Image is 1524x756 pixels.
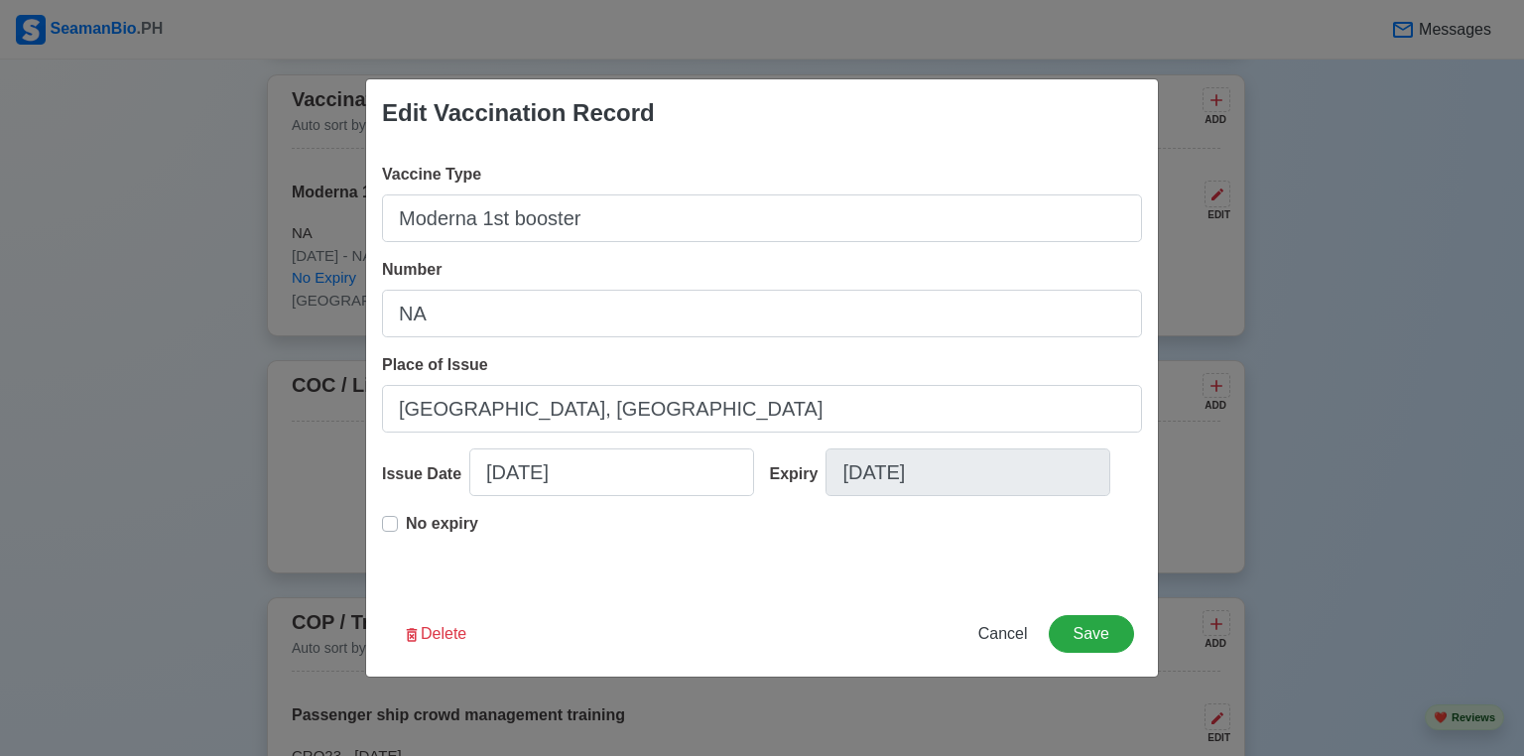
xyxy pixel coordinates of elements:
[390,615,479,653] button: Delete
[978,625,1028,642] span: Cancel
[770,462,826,486] div: Expiry
[382,166,481,183] span: Vaccine Type
[1049,615,1134,653] button: Save
[382,462,469,486] div: Issue Date
[382,385,1142,433] input: Ex: Manila
[406,512,478,536] p: No expiry
[382,290,1142,337] input: Ex: 1234567890
[382,261,442,278] span: Number
[382,95,655,131] div: Edit Vaccination Record
[382,194,1142,242] input: Ex: Sinovac 1st Dose
[965,615,1041,653] button: Cancel
[382,356,488,373] span: Place of Issue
